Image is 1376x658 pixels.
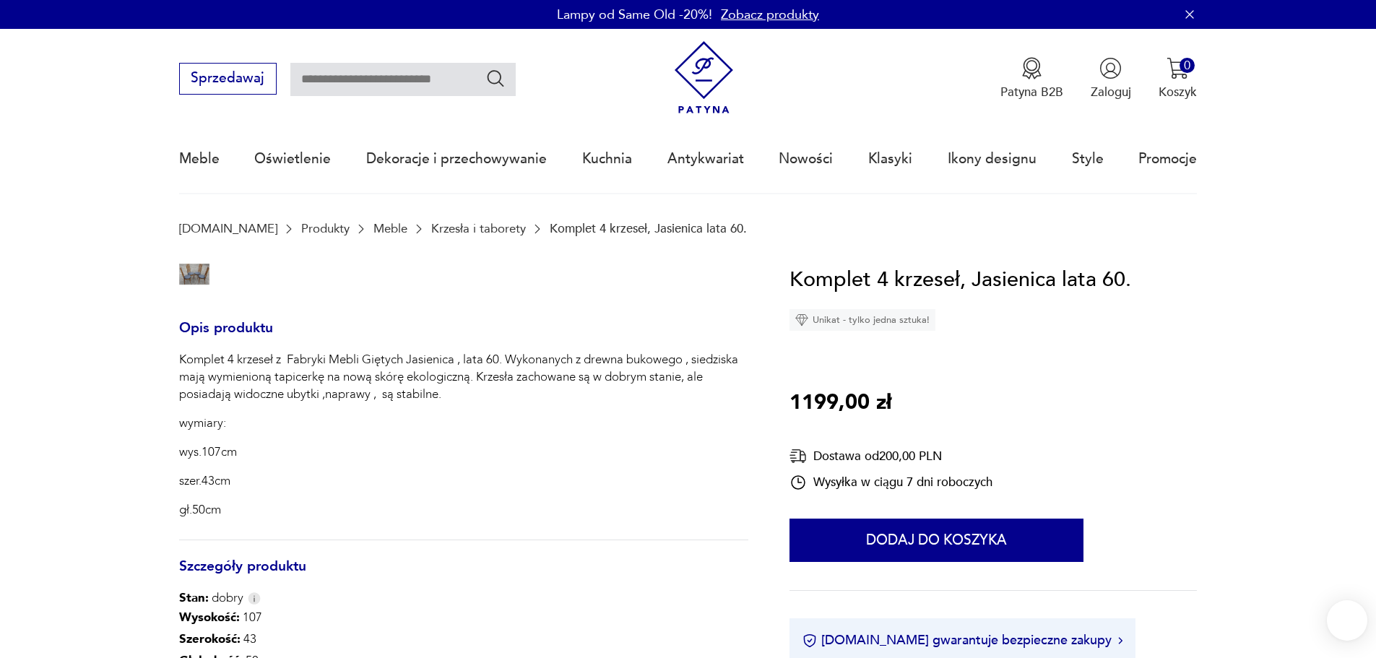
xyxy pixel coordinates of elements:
a: Klasyki [868,126,912,192]
a: Produkty [301,222,350,235]
a: Nowości [779,126,833,192]
b: Stan: [179,589,209,606]
a: Zobacz produkty [721,6,819,24]
button: Patyna B2B [1000,57,1063,100]
button: Zaloguj [1091,57,1131,100]
p: Komplet 4 krzeseł, Jasienica lata 60. [550,222,747,235]
a: Meble [179,126,220,192]
p: Lampy od Same Old -20%! [557,6,712,24]
button: Dodaj do koszyka [789,519,1083,562]
p: Patyna B2B [1000,84,1063,100]
img: Zdjęcie produktu Komplet 4 krzeseł, Jasienica lata 60. [179,264,209,285]
img: Ikona diamentu [795,313,808,326]
h3: Opis produktu [179,323,748,352]
span: dobry [179,589,243,607]
div: Unikat - tylko jedna sztuka! [789,309,935,331]
h1: Komplet 4 krzeseł, Jasienica lata 60. [789,264,1131,297]
h3: Szczegóły produktu [179,561,748,590]
p: gł.50cm [179,501,748,519]
img: Ikona certyfikatu [802,633,817,648]
img: Ikona dostawy [789,447,807,465]
a: Ikony designu [948,126,1037,192]
img: Info icon [248,592,261,605]
p: wymiary: [179,415,748,432]
a: Promocje [1138,126,1197,192]
a: Sprzedawaj [179,74,277,85]
button: Szukaj [485,68,506,89]
a: Krzesła i taborety [431,222,526,235]
p: 1199,00 zł [789,386,891,420]
a: Kuchnia [582,126,632,192]
a: Meble [373,222,407,235]
div: 0 [1180,58,1195,73]
p: Koszyk [1159,84,1197,100]
a: Oświetlenie [254,126,331,192]
button: [DOMAIN_NAME] gwarantuje bezpieczne zakupy [802,631,1122,649]
b: Szerokość : [179,631,241,647]
a: [DOMAIN_NAME] [179,222,277,235]
b: Wysokość : [179,609,240,625]
p: wys.107cm [179,443,748,461]
p: Zaloguj [1091,84,1131,100]
a: Style [1072,126,1104,192]
img: Ikona strzałki w prawo [1118,637,1122,644]
p: 107 [179,607,415,628]
button: Sprzedawaj [179,63,277,95]
img: Ikona koszyka [1167,57,1189,79]
a: Dekoracje i przechowywanie [366,126,547,192]
a: Ikona medaluPatyna B2B [1000,57,1063,100]
p: szer.43cm [179,472,748,490]
div: Dostawa od 200,00 PLN [789,447,992,465]
p: 43 [179,628,415,650]
img: Ikona medalu [1021,57,1043,79]
button: 0Koszyk [1159,57,1197,100]
img: Ikonka użytkownika [1099,57,1122,79]
p: Komplet 4 krzeseł z Fabryki Mebli Giętych Jasienica , lata 60. Wykonanych z drewna bukowego , sie... [179,351,748,403]
iframe: Smartsupp widget button [1327,600,1367,641]
img: Patyna - sklep z meblami i dekoracjami vintage [667,41,740,114]
a: Antykwariat [667,126,744,192]
div: Wysyłka w ciągu 7 dni roboczych [789,474,992,491]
